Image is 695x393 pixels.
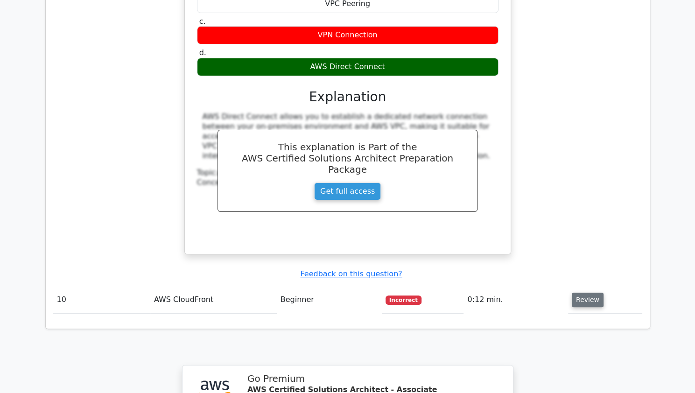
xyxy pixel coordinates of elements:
a: Get full access [314,182,381,200]
h3: Explanation [203,89,493,105]
td: 0:12 min. [463,287,568,313]
div: Topic: [197,168,498,178]
span: Incorrect [386,295,421,305]
td: AWS CloudFront [150,287,277,313]
div: Concept: [197,178,498,188]
div: AWS Direct Connect allows you to establish a dedicated network connection between your on-premise... [203,112,493,161]
td: 10 [53,287,150,313]
td: Beginner [277,287,382,313]
div: AWS Direct Connect [197,58,498,76]
span: d. [199,48,206,57]
span: c. [199,17,206,26]
button: Review [572,293,604,307]
div: VPN Connection [197,26,498,44]
a: Feedback on this question? [300,269,402,278]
